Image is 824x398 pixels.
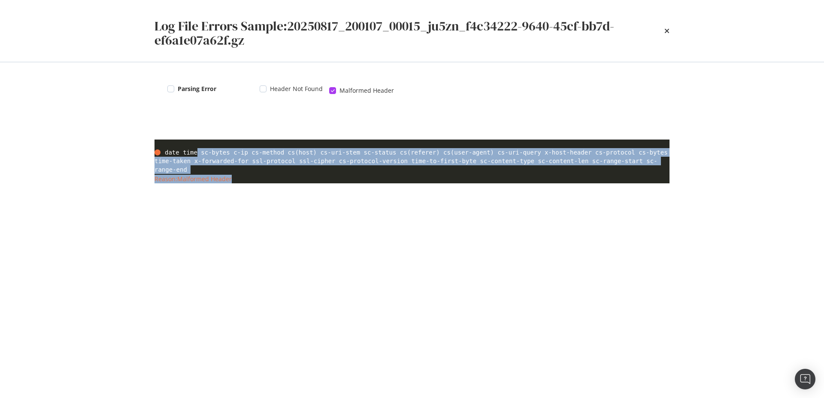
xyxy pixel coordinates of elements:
h2: Log File Errors Sample: 20250817_200107_00015_ju5zn_f4c34222-9640-45cf-bb7d-ef6a1e07a62f.gz [154,19,664,47]
span: Reason: Malformed Header [154,175,232,183]
span: Parsing Error [178,85,216,93]
span: date time sc-bytes c-ip cs-method cs(host) cs-uri-stem sc-status cs(referer) cs(user-agent) cs-ur... [154,149,668,173]
div: times [664,10,669,52]
span: Header Not Found [270,85,323,93]
span: Malformed Header [339,86,394,95]
div: Open Intercom Messenger [795,369,815,389]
